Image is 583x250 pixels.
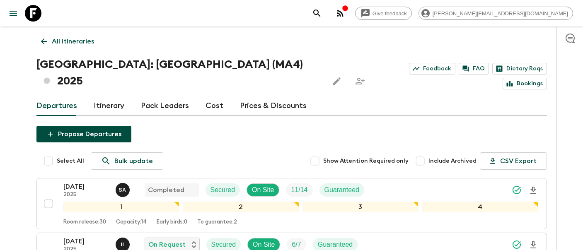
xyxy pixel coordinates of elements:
svg: Synced Successfully [512,240,522,250]
p: Guaranteed [318,240,353,250]
span: Share this itinerary [352,73,368,89]
span: [PERSON_NAME][EMAIL_ADDRESS][DOMAIN_NAME] [428,10,573,17]
button: search adventures [309,5,325,22]
p: 2025 [63,192,109,198]
a: Prices & Discounts [240,96,307,116]
a: Cost [206,96,223,116]
span: Give feedback [368,10,411,17]
button: [DATE]2025Samir AchahriCompletedSecuredOn SiteTrip FillGuaranteed1234Room release:30Capacity:14Ea... [36,178,547,229]
div: On Site [247,183,279,197]
p: I I [121,241,124,248]
h1: [GEOGRAPHIC_DATA]: [GEOGRAPHIC_DATA] (MA4) 2025 [36,56,322,89]
p: Secured [210,185,235,195]
div: [PERSON_NAME][EMAIL_ADDRESS][DOMAIN_NAME] [419,7,573,20]
p: Early birds: 0 [157,219,187,226]
button: Edit this itinerary [329,73,345,89]
a: Pack Leaders [141,96,189,116]
div: Trip Fill [286,183,312,197]
a: Bulk update [91,152,163,170]
p: Secured [211,240,236,250]
button: menu [5,5,22,22]
p: 6 / 7 [292,240,301,250]
span: Include Archived [428,157,477,165]
p: Room release: 30 [63,219,106,226]
p: On Request [148,240,186,250]
p: On Site [252,185,274,195]
span: Samir Achahri [116,185,131,192]
a: Itinerary [94,96,124,116]
svg: Download Onboarding [528,185,538,195]
a: Dietary Reqs [492,63,547,75]
a: Bookings [503,78,547,89]
button: Propose Departures [36,126,131,142]
p: Capacity: 14 [116,219,147,226]
p: Bulk update [114,156,153,166]
div: 1 [63,202,180,212]
div: 3 [302,202,419,212]
p: Completed [148,185,184,195]
a: Departures [36,96,77,116]
p: To guarantee: 2 [197,219,237,226]
svg: Download Onboarding [528,240,538,250]
p: 11 / 14 [291,185,307,195]
a: Feedback [409,63,455,75]
p: [DATE] [63,182,109,192]
div: Secured [206,183,240,197]
button: CSV Export [480,152,547,170]
span: Show Attention Required only [323,157,409,165]
p: On Site [253,240,275,250]
span: Select All [57,157,84,165]
div: 2 [183,202,299,212]
a: FAQ [459,63,489,75]
p: Guaranteed [324,185,360,195]
a: Give feedback [355,7,412,20]
a: All itineraries [36,33,99,50]
div: 4 [422,202,538,212]
p: [DATE] [63,236,109,246]
p: All itineraries [52,36,94,46]
svg: Synced Successfully [512,185,522,195]
span: Ismail Ingrioui [116,240,131,247]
